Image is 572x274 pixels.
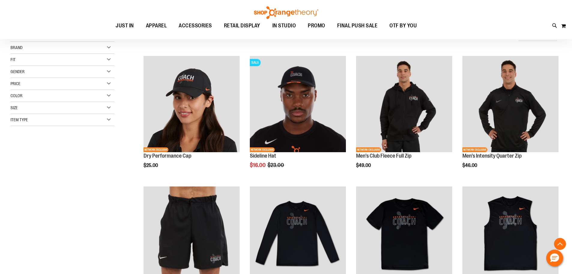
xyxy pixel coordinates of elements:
button: Hello, have a question? Let’s chat. [546,250,563,266]
span: NETWORK EXCLUSIVE [250,147,275,152]
img: Sideline Hat primary image [250,56,346,152]
a: Men's Club Fleece Full Zip [356,153,411,159]
img: Dry Performance Cap [144,56,240,152]
a: PROMO [302,19,331,33]
button: Back To Top [554,238,566,250]
a: RETAIL DISPLAY [218,19,266,33]
span: Price [11,81,20,86]
span: NETWORK EXCLUSIVE [356,147,381,152]
span: JUST IN [116,19,134,32]
a: Sideline Hat primary imageSALENETWORK EXCLUSIVE [250,56,346,153]
div: product [459,53,561,183]
span: RETAIL DISPLAY [224,19,260,32]
span: Size [11,105,18,110]
span: Fit [11,57,16,62]
span: Item Type [11,117,28,122]
a: Dry Performance Cap [144,153,191,159]
img: OTF Mens Coach FA23 Intensity Quarter Zip - Black primary image [462,56,558,152]
a: Sideline Hat [250,153,276,159]
a: OTF Mens Coach FA23 Intensity Quarter Zip - Black primary imageNETWORK EXCLUSIVE [462,56,558,153]
a: IN STUDIO [266,19,302,32]
img: OTF Mens Coach FA23 Club Fleece Full Zip - Black primary image [356,56,452,152]
span: IN STUDIO [272,19,296,32]
span: ACCESSORIES [179,19,212,32]
div: product [141,53,243,183]
span: $23.00 [268,162,285,168]
span: FINAL PUSH SALE [337,19,378,32]
span: Color [11,93,23,98]
span: $16.00 [250,162,267,168]
a: APPAREL [140,19,173,33]
a: OTF BY YOU [383,19,423,33]
div: product [247,53,349,183]
a: Dry Performance CapNETWORK EXCLUSIVE [144,56,240,153]
span: SALE [250,59,261,66]
span: NETWORK EXCLUSIVE [462,147,487,152]
span: Gender [11,69,25,74]
span: PROMO [308,19,325,32]
span: $46.00 [462,163,478,168]
span: Brand [11,45,23,50]
span: OTF BY YOU [389,19,417,32]
span: $25.00 [144,163,159,168]
a: Men's Intensity Quarter Zip [462,153,522,159]
a: FINAL PUSH SALE [331,19,384,33]
span: $49.00 [356,163,372,168]
a: OTF Mens Coach FA23 Club Fleece Full Zip - Black primary imageNETWORK EXCLUSIVE [356,56,452,153]
img: Shop Orangetheory [253,6,319,19]
span: APPAREL [146,19,167,32]
span: NETWORK EXCLUSIVE [144,147,168,152]
div: product [353,53,455,183]
a: JUST IN [110,19,140,33]
a: ACCESSORIES [173,19,218,33]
